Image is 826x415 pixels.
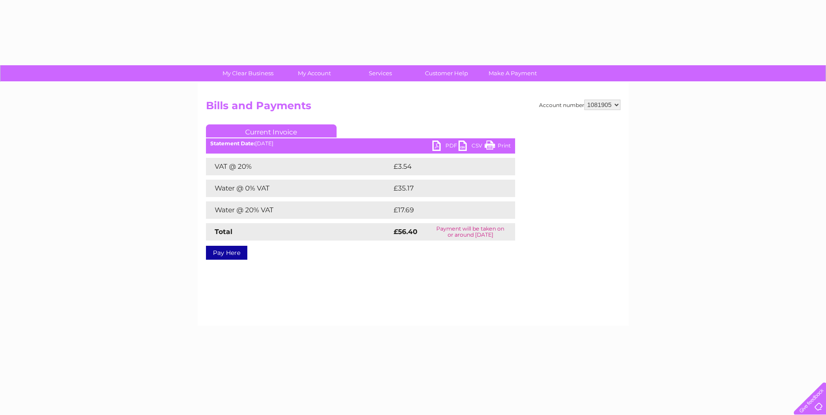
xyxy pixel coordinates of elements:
[539,100,620,110] div: Account number
[210,140,255,147] b: Statement Date:
[391,180,496,197] td: £35.17
[215,228,233,236] strong: Total
[426,223,515,241] td: Payment will be taken on or around [DATE]
[391,158,495,175] td: £3.54
[394,228,418,236] strong: £56.40
[459,141,485,153] a: CSV
[212,65,284,81] a: My Clear Business
[206,158,391,175] td: VAT @ 20%
[411,65,482,81] a: Customer Help
[206,124,337,137] a: Current Invoice
[477,65,549,81] a: Make A Payment
[206,141,515,147] div: [DATE]
[432,141,459,153] a: PDF
[206,180,391,197] td: Water @ 0% VAT
[278,65,350,81] a: My Account
[206,246,247,260] a: Pay Here
[485,141,511,153] a: Print
[206,100,620,116] h2: Bills and Payments
[391,201,497,219] td: £17.69
[344,65,416,81] a: Services
[206,201,391,219] td: Water @ 20% VAT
